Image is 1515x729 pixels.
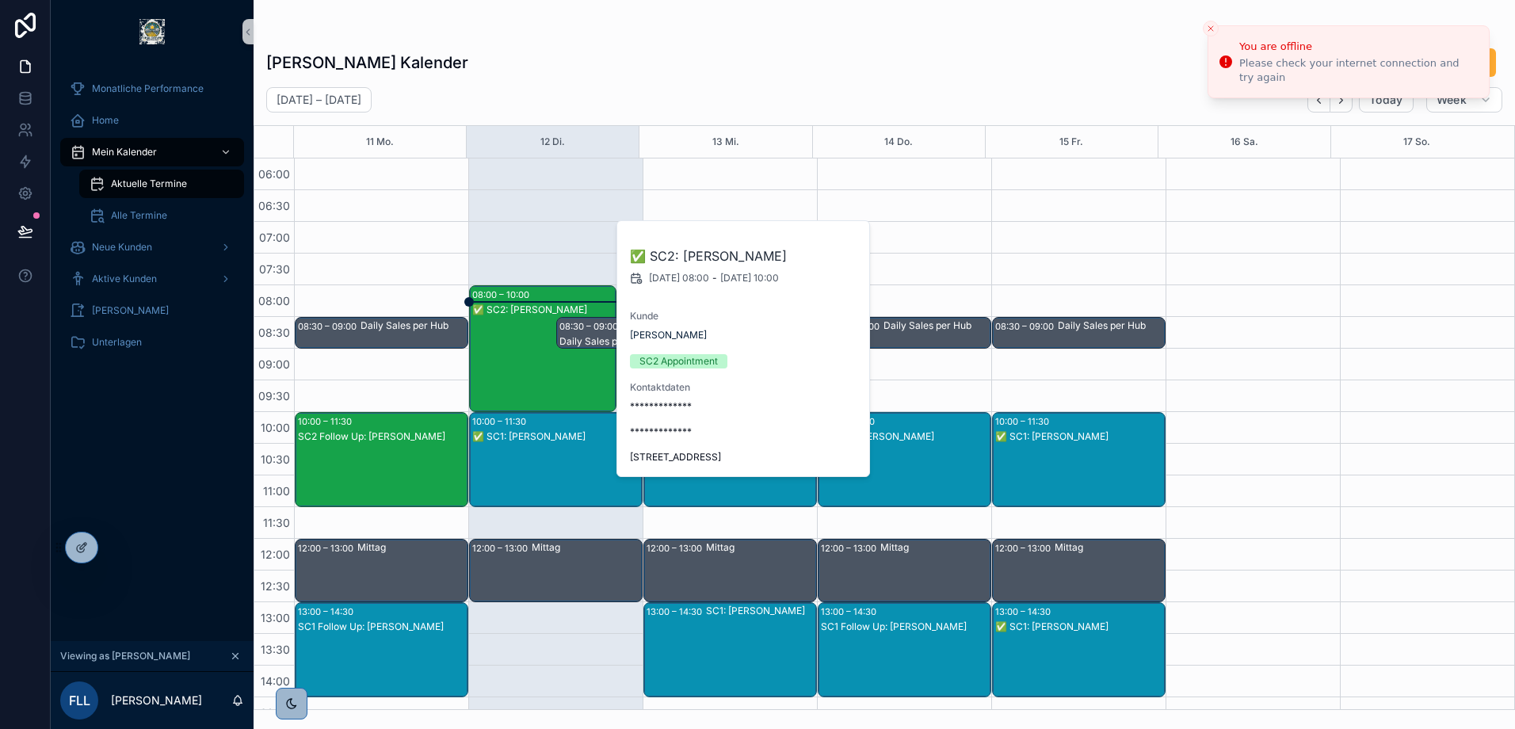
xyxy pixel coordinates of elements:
div: 12:00 – 13:00 [821,540,880,556]
div: 08:30 – 09:00Daily Sales per Hub [993,318,1165,348]
span: 09:30 [254,389,294,403]
button: Next [1330,88,1353,113]
div: 10:00 – 11:30✅ SC1: [PERSON_NAME] [819,413,990,506]
a: Home [60,106,244,135]
a: [PERSON_NAME] [60,296,244,325]
div: ✅ SC1: [PERSON_NAME] [472,430,641,443]
span: 06:00 [254,167,294,181]
div: Mittag [532,541,641,554]
span: [STREET_ADDRESS] [630,451,858,464]
div: 12:00 – 13:00Mittag [296,540,467,601]
div: 12:00 – 13:00Mittag [644,540,816,601]
span: Today [1369,93,1403,107]
div: 13:00 – 14:30 [647,604,706,620]
div: ✅ SC2: [PERSON_NAME] [472,303,615,316]
div: You are offline [1239,39,1476,55]
div: SC1 Follow Up: [PERSON_NAME] [821,620,990,633]
span: [DATE] 10:00 [720,272,779,284]
span: 08:30 [254,326,294,339]
a: Alle Termine [79,201,244,230]
img: App logo [139,19,165,44]
span: 12:30 [257,579,294,593]
button: 17 So. [1403,126,1430,158]
div: 12:00 – 13:00 [298,540,357,556]
div: 08:30 – 09:00Daily Sales per Hub [819,318,990,348]
a: [PERSON_NAME] [630,329,707,342]
span: Kunde [630,310,858,323]
span: Neue Kunden [92,241,152,254]
span: Aktive Kunden [92,273,157,285]
span: 13:30 [257,643,294,656]
a: Aktuelle Termine [79,170,244,198]
div: 13:00 – 14:30 [821,604,880,620]
span: Aktuelle Termine [111,177,187,190]
div: Mittag [706,541,815,554]
button: Week [1426,87,1502,113]
div: scrollable content [51,63,254,377]
div: 08:30 – 09:00 [298,319,361,334]
button: Close toast [1203,21,1219,36]
span: Mein Kalender [92,146,157,158]
div: 12:00 – 13:00Mittag [819,540,990,601]
button: 14 Do. [884,126,913,158]
div: 10:00 – 11:30 [298,414,356,429]
span: 10:30 [257,452,294,466]
div: 10:00 – 11:30SC2 Follow Up: [PERSON_NAME] [296,413,467,506]
div: Daily Sales per Hub [559,335,642,348]
div: 08:00 – 10:00✅ SC2: [PERSON_NAME] [470,286,616,411]
span: Kontaktdaten [630,381,858,394]
span: 06:30 [254,199,294,212]
a: Mein Kalender [60,138,244,166]
div: 10:00 – 11:30✅ SC1: [PERSON_NAME] [993,413,1165,506]
div: 08:30 – 09:00 [559,319,622,334]
button: 16 Sa. [1231,126,1258,158]
div: ✅ SC1: [PERSON_NAME] [995,430,1164,443]
a: Unterlagen [60,328,244,357]
div: SC1: [PERSON_NAME] [706,605,815,617]
div: 13:00 – 14:30✅ SC1: [PERSON_NAME] [993,603,1165,697]
div: 10:00 – 11:30✅ SC1: [PERSON_NAME] [470,413,642,506]
div: SC2 Appointment [639,354,718,368]
div: 13 Mi. [712,126,739,158]
div: Daily Sales per Hub [1058,319,1164,332]
div: 12 Di. [540,126,565,158]
span: 13:00 [257,611,294,624]
div: Daily Sales per Hub [883,319,990,332]
div: 13:00 – 14:30SC1 Follow Up: [PERSON_NAME] [819,603,990,697]
div: ✅ SC1: [PERSON_NAME] [821,430,990,443]
h2: ✅ SC2: [PERSON_NAME] [630,246,858,265]
div: Mittag [880,541,990,554]
div: 15 Fr. [1059,126,1083,158]
span: 09:00 [254,357,294,371]
a: Neue Kunden [60,233,244,261]
div: Mittag [357,541,467,554]
span: Monatliche Performance [92,82,204,95]
div: SC2 Follow Up: [PERSON_NAME] [298,430,467,443]
span: Viewing as [PERSON_NAME] [60,650,190,662]
div: Mittag [1055,541,1164,554]
span: Home [92,114,119,127]
span: 14:00 [257,674,294,688]
div: 12:00 – 13:00Mittag [470,540,642,601]
button: Back [1307,88,1330,113]
div: 08:00 – 10:00 [472,287,533,303]
div: 12:00 – 13:00 [647,540,706,556]
div: ✅ SC1: [PERSON_NAME] [995,620,1164,633]
a: Monatliche Performance [60,74,244,103]
div: 13:00 – 14:30 [995,604,1055,620]
button: Today [1359,87,1414,113]
span: [DATE] 08:00 [649,272,709,284]
h2: [DATE] – [DATE] [277,92,361,108]
p: [PERSON_NAME] [111,693,202,708]
div: 13:00 – 14:30SC1: [PERSON_NAME] [644,603,816,697]
span: 12:00 [257,548,294,561]
span: 11:30 [259,516,294,529]
span: - [712,272,717,284]
button: 11 Mo. [366,126,394,158]
span: 07:30 [255,262,294,276]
